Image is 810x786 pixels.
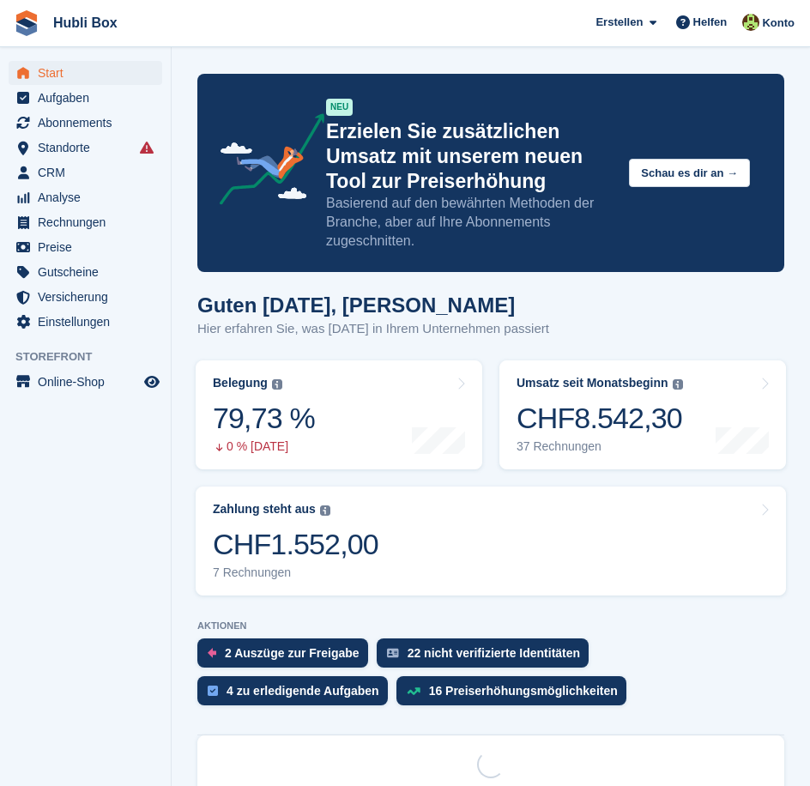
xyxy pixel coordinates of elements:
[396,676,635,714] a: 16 Preiserhöhungsmöglichkeiten
[9,111,162,135] a: menu
[9,61,162,85] a: menu
[9,136,162,160] a: menu
[517,439,683,454] div: 37 Rechnungen
[213,502,316,517] div: Zahlung steht aus
[9,210,162,234] a: menu
[213,376,268,390] div: Belegung
[377,638,598,676] a: 22 nicht verifizierte Identitäten
[272,379,282,390] img: icon-info-grey-7440780725fd019a000dd9b08b2336e03edf1995a4989e88bcd33f0948082b44.svg
[14,10,39,36] img: stora-icon-8386f47178a22dfd0bd8f6a31ec36ba5ce8667c1dd55bd0f319d3a0aa187defe.svg
[197,293,549,317] h1: Guten [DATE], [PERSON_NAME]
[213,439,315,454] div: 0 % [DATE]
[38,160,141,184] span: CRM
[693,14,728,31] span: Helfen
[9,86,162,110] a: menu
[38,370,141,394] span: Online-Shop
[408,646,581,660] div: 22 nicht verifizierte Identitäten
[407,687,420,695] img: price_increase_opportunities-93ffe204e8149a01c8c9dc8f82e8f89637d9d84a8eef4429ea346261dce0b2c0.svg
[499,360,786,469] a: Umsatz seit Monatsbeginn CHF8.542,30 37 Rechnungen
[38,235,141,259] span: Preise
[38,260,141,284] span: Gutscheine
[9,235,162,259] a: menu
[227,684,379,698] div: 4 zu erledigende Aufgaben
[595,14,643,31] span: Erstellen
[197,319,549,339] p: Hier erfahren Sie, was [DATE] in Ihrem Unternehmen passiert
[15,348,171,366] span: Storefront
[142,372,162,392] a: Vorschau-Shop
[197,676,396,714] a: 4 zu erledigende Aufgaben
[629,159,750,187] button: Schau es dir an →
[38,210,141,234] span: Rechnungen
[46,9,124,37] a: Hubli Box
[208,648,216,658] img: move_outs_to_deallocate_icon-f764333ba52eb49d3ac5e1228854f67142a1ed5810a6f6cc68b1a99e826820c5.svg
[197,638,377,676] a: 2 Auszüge zur Freigabe
[326,99,353,116] div: NEU
[38,285,141,309] span: Versicherung
[517,401,683,436] div: CHF8.542,30
[197,620,784,632] p: AKTIONEN
[9,260,162,284] a: menu
[9,370,162,394] a: Speisekarte
[196,487,786,596] a: Zahlung steht aus CHF1.552,00 7 Rechnungen
[517,376,668,390] div: Umsatz seit Monatsbeginn
[196,360,482,469] a: Belegung 79,73 % 0 % [DATE]
[140,141,154,154] i: Es sind Fehler bei der Synchronisierung von Smart-Einträgen aufgetreten
[213,401,315,436] div: 79,73 %
[213,565,378,580] div: 7 Rechnungen
[208,686,218,696] img: task-75834270c22a3079a89374b754ae025e5fb1db73e45f91037f5363f120a921f8.svg
[387,648,399,658] img: verify_identity-adf6edd0f0f0b5bbfe63781bf79b02c33cf7c696d77639b501bdc392416b5a36.svg
[38,86,141,110] span: Aufgaben
[38,310,141,334] span: Einstellungen
[205,113,325,211] img: price-adjustments-announcement-icon-8257ccfd72463d97f412b2fc003d46551f7dbcb40ab6d574587a9cd5c0d94...
[38,61,141,85] span: Start
[429,684,618,698] div: 16 Preiserhöhungsmöglichkeiten
[225,646,360,660] div: 2 Auszüge zur Freigabe
[320,505,330,516] img: icon-info-grey-7440780725fd019a000dd9b08b2336e03edf1995a4989e88bcd33f0948082b44.svg
[673,379,683,390] img: icon-info-grey-7440780725fd019a000dd9b08b2336e03edf1995a4989e88bcd33f0948082b44.svg
[38,136,141,160] span: Standorte
[9,285,162,309] a: menu
[762,15,795,32] span: Konto
[326,119,615,194] p: Erzielen Sie zusätzlichen Umsatz mit unserem neuen Tool zur Preiserhöhung
[326,194,615,251] p: Basierend auf den bewährten Methoden der Branche, aber auf Ihre Abonnements zugeschnitten.
[9,185,162,209] a: menu
[38,185,141,209] span: Analyse
[9,310,162,334] a: menu
[742,14,759,31] img: Luca Space4you
[9,160,162,184] a: menu
[213,527,378,562] div: CHF1.552,00
[38,111,141,135] span: Abonnements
